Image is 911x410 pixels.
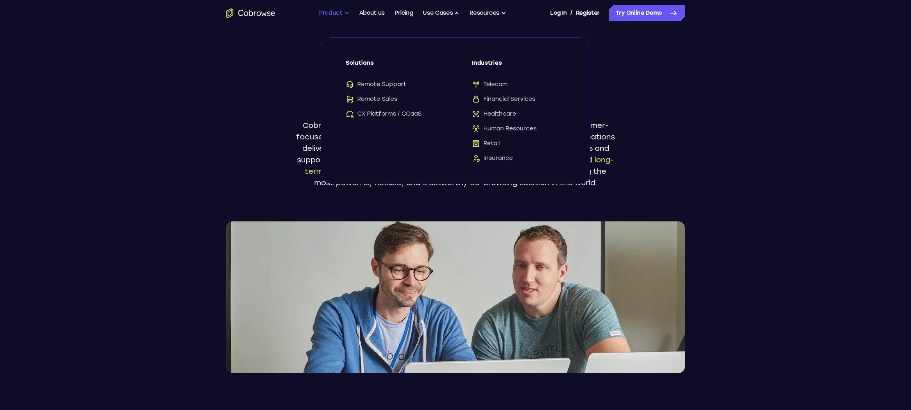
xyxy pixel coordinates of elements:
img: Remote Sales [346,95,354,103]
img: Retail [472,139,480,148]
a: Go to the home page [226,8,275,18]
img: Human Resources [472,125,480,133]
button: Use Cases [423,5,460,21]
a: Remote SalesRemote Sales [346,95,439,103]
a: CX Platforms / CCaaSCX Platforms / CCaaS [346,110,439,118]
span: Human Resources [472,125,537,133]
a: HealthcareHealthcare [472,110,565,118]
a: About us [359,5,385,21]
span: Remote Support [346,80,406,89]
img: Financial Services [472,95,480,103]
span: Industries [472,59,565,74]
span: Healthcare [472,110,516,118]
span: Solutions [346,59,439,74]
a: Register [576,5,600,21]
button: Product [319,5,349,21]
a: RetailRetail [472,139,565,148]
img: CX Platforms / CCaaS [346,110,354,118]
span: Retail [472,139,500,148]
span: Telecom [472,80,508,89]
img: Telecom [472,80,480,89]
img: Insurance [472,154,480,162]
a: Human ResourcesHuman Resources [472,125,565,133]
p: Cobrowse is a leading provider of collaborative browsing solutions for customer-focused businesse... [296,120,615,189]
a: InsuranceInsurance [472,154,565,162]
img: Healthcare [472,110,480,118]
img: Remote Support [346,80,354,89]
span: Financial Services [472,95,535,103]
a: TelecomTelecom [472,80,565,89]
a: Log In [550,5,567,21]
img: Two Cobrowse software developers, João and Ross, working on their computers [226,221,685,373]
span: CX Platforms / CCaaS [346,110,422,118]
span: Insurance [472,154,513,162]
h1: What does do? [296,74,615,100]
a: Pricing [394,5,413,21]
a: Financial ServicesFinancial Services [472,95,565,103]
span: / [570,8,573,18]
button: Resources [469,5,506,21]
span: Who we are [296,66,615,71]
a: Remote SupportRemote Support [346,80,439,89]
span: Remote Sales [346,95,397,103]
a: Try Online Demo [609,5,685,21]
